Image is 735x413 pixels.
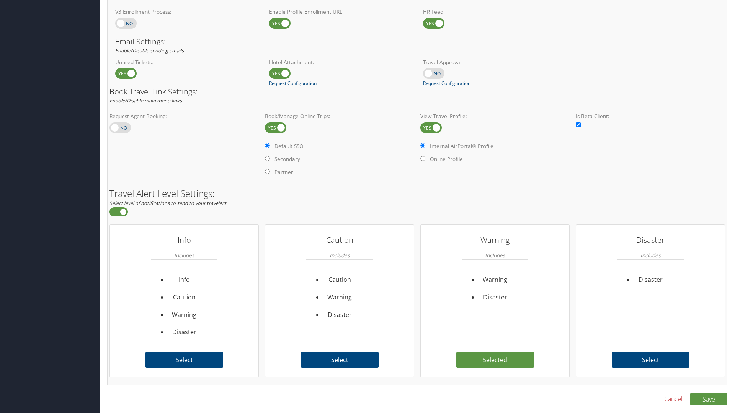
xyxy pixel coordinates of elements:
[168,271,201,289] li: Info
[462,233,528,248] h3: Warning
[423,59,565,66] label: Travel Approval:
[330,248,350,263] em: Includes
[423,8,565,16] label: HR Feed:
[115,38,719,46] h3: Email Settings:
[274,168,293,176] label: Partner
[423,80,470,87] a: Request Configuration
[109,200,226,206] em: Select level of notifications to send to your travelers
[115,47,184,54] em: Enable/Disable sending emails
[265,112,414,120] label: Book/Manage Online Trips:
[479,289,512,306] li: Disaster
[109,88,725,96] h3: Book Travel Link Settings:
[634,271,667,289] li: Disaster
[485,248,505,263] em: Includes
[420,112,570,120] label: View Travel Profile:
[269,8,412,16] label: Enable Profile Enrollment URL:
[430,155,463,163] label: Online Profile
[109,97,182,104] em: Enable/Disable main menu links
[269,59,412,66] label: Hotel Attachment:
[640,248,660,263] em: Includes
[323,289,356,306] li: Warning
[456,352,534,368] label: Selected
[576,112,725,120] label: Is Beta Client:
[690,393,727,405] button: Save
[274,155,300,163] label: Secondary
[109,189,725,198] h2: Travel Alert Level Settings:
[151,233,217,248] h3: Info
[323,306,356,324] li: Disaster
[109,112,259,120] label: Request Agent Booking:
[306,233,373,248] h3: Caution
[617,233,684,248] h3: Disaster
[168,289,201,306] li: Caution
[274,142,304,150] label: Default SSO
[612,352,689,368] label: Select
[145,352,223,368] label: Select
[301,352,379,368] label: Select
[430,142,493,150] label: Internal AirPortal® Profile
[323,271,356,289] li: Caution
[664,394,683,403] a: Cancel
[168,306,201,324] li: Warning
[168,324,201,341] li: Disaster
[479,271,512,289] li: Warning
[269,80,317,87] a: Request Configuration
[115,59,258,66] label: Unused Tickets:
[174,248,194,263] em: Includes
[115,8,258,16] label: V3 Enrollment Process:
